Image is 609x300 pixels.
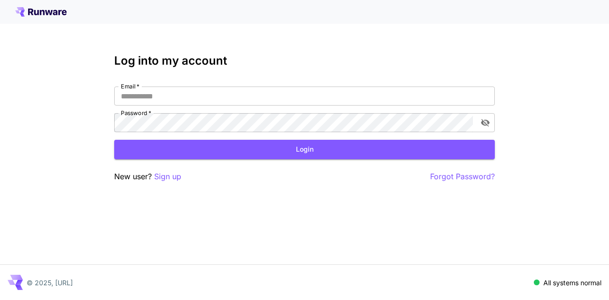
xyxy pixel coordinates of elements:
[114,140,495,159] button: Login
[154,171,181,183] button: Sign up
[121,109,151,117] label: Password
[121,82,139,90] label: Email
[114,171,181,183] p: New user?
[430,171,495,183] button: Forgot Password?
[27,278,73,288] p: © 2025, [URL]
[543,278,601,288] p: All systems normal
[477,114,494,131] button: toggle password visibility
[114,54,495,68] h3: Log into my account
